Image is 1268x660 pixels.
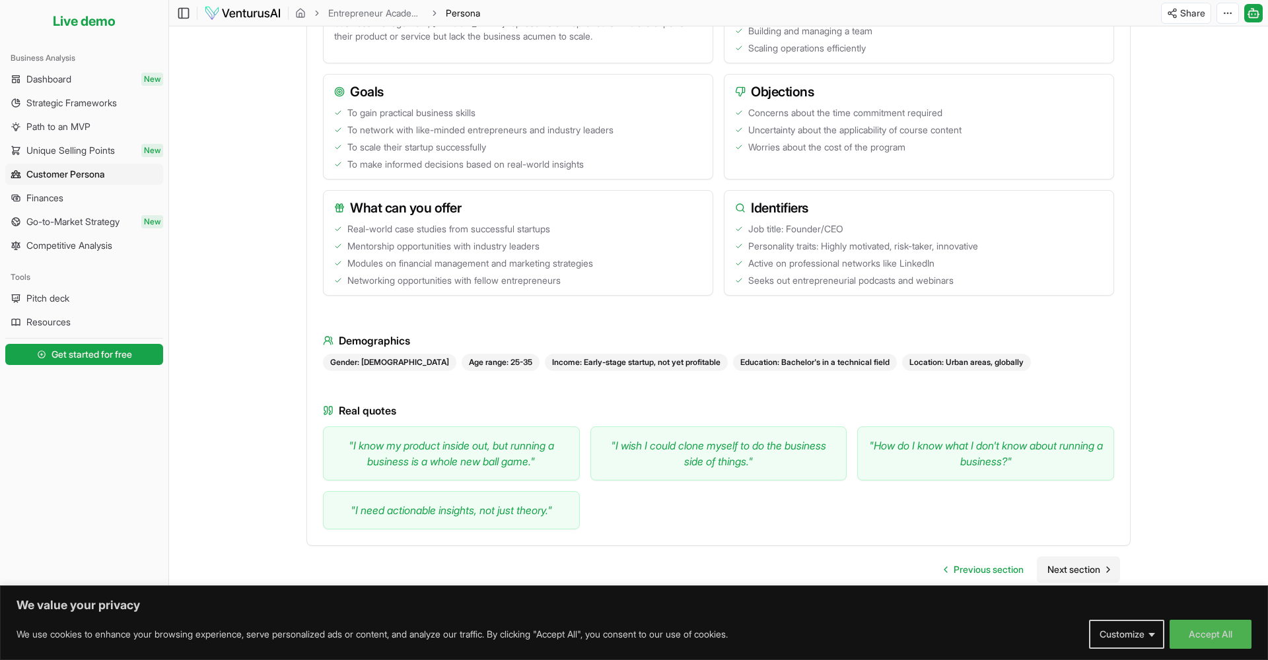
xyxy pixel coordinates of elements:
h3: Goals [334,82,702,101]
span: Customer Persona [26,168,105,181]
nav: breadcrumb [295,7,480,20]
span: Networking opportunities with fellow entrepreneurs [347,274,561,287]
a: Unique Selling PointsNew [5,140,163,161]
h4: Demographics [323,333,1114,348]
button: Customize [1089,620,1164,649]
span: To scale their startup successfully [347,141,486,154]
span: Modules on financial management and marketing strategies [347,257,593,270]
a: Go to previous page [934,556,1034,583]
span: Concerns about the time commitment required [748,106,942,119]
p: We use cookies to enhance your browsing experience, serve personalized ads or content, and analyz... [17,626,728,642]
nav: pagination [934,556,1120,583]
span: Scaling operations efficiently [748,42,866,55]
div: Business Analysis [5,48,163,69]
button: Share [1161,3,1211,24]
a: Customer Persona [5,164,163,185]
span: New [141,144,163,157]
span: Resources [26,315,71,329]
a: Strategic Frameworks [5,92,163,114]
a: DashboardNew [5,69,163,90]
a: Pitch deck [5,288,163,309]
p: " I need actionable insights, not just theory. " [351,502,552,518]
div: Education: Bachelor's in a technical field [733,354,897,371]
p: " I wish I could clone myself to do the business side of things. " [602,438,836,469]
span: Next section [1047,563,1100,576]
a: Go to next page [1037,556,1120,583]
span: Job title: Founder/CEO [748,222,843,236]
span: Uncertainty about the applicability of course content [748,123,962,137]
span: Unique Selling Points [26,144,115,157]
span: Active on professional networks like LinkedIn [748,257,934,270]
span: Path to an MVP [26,120,90,133]
span: Strategic Frameworks [26,96,117,110]
span: To make informed decisions based on real-world insights [347,158,584,171]
a: Go-to-Market StrategyNew [5,211,163,232]
h3: What can you offer [334,199,702,217]
div: Tools [5,267,163,288]
span: Share [1180,7,1205,20]
span: Get started for free [52,348,132,361]
div: Location: Urban areas, globally [902,354,1031,371]
button: Accept All [1170,620,1251,649]
div: Age range: 25-35 [462,354,540,371]
span: New [141,215,163,228]
div: Gender: [DEMOGRAPHIC_DATA] [323,354,456,371]
p: " How do I know what I don't know about running a business? " [868,438,1103,469]
span: Go-to-Market Strategy [26,215,120,228]
span: Competitive Analysis [26,239,112,252]
a: Get started for free [5,341,163,368]
span: Worries about the cost of the program [748,141,905,154]
span: Real-world case studies from successful startups [347,222,550,236]
span: Previous section [954,563,1024,576]
span: Building and managing a team [748,24,872,38]
button: Get started for free [5,344,163,365]
a: Resources [5,312,163,333]
span: To network with like-minded entrepreneurs and industry leaders [347,123,614,137]
span: Personality traits: Highly motivated, risk-taker, innovative [748,240,978,253]
a: Competitive Analysis [5,235,163,256]
h3: Objections [735,82,1103,101]
img: logo [204,5,281,21]
h4: Real quotes [323,403,1114,418]
span: Pitch deck [26,292,69,305]
h3: Identifiers [735,199,1103,217]
span: Dashboard [26,73,71,86]
span: New [141,73,163,86]
span: Mentorship opportunities with industry leaders [347,240,540,253]
a: Finances [5,187,163,209]
span: Persona [446,7,480,20]
p: We value your privacy [17,597,1251,613]
span: To gain practical business skills [347,106,475,119]
span: Finances [26,191,63,205]
p: " I know my product inside out, but running a business is a whole new ball game. " [334,438,569,469]
a: Path to an MVP [5,116,163,137]
a: Entrepreneur Academy [328,7,423,20]
span: Seeks out entrepreneurial podcasts and webinars [748,274,954,287]
div: Income: Early-stage startup, not yet profitable [545,354,728,371]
